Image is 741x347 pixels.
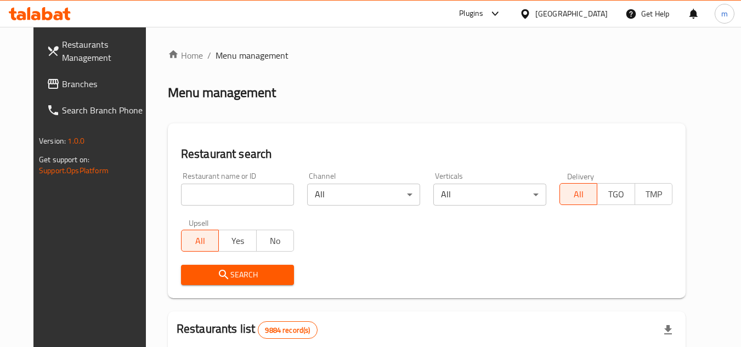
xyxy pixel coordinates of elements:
a: Support.OpsPlatform [39,163,109,178]
span: All [186,233,214,249]
a: Search Branch Phone [38,97,157,123]
div: All [307,184,420,206]
span: Restaurants Management [62,38,149,64]
button: No [256,230,294,252]
nav: breadcrumb [168,49,686,62]
span: Search Branch Phone [62,104,149,117]
span: Yes [223,233,252,249]
span: Menu management [216,49,289,62]
button: TMP [635,183,672,205]
label: Delivery [567,172,595,180]
li: / [207,49,211,62]
button: TGO [597,183,635,205]
span: TGO [602,186,630,202]
div: Export file [655,317,681,343]
h2: Menu management [168,84,276,101]
input: Search for restaurant name or ID.. [181,184,294,206]
div: Plugins [459,7,483,20]
span: TMP [640,186,668,202]
a: Restaurants Management [38,31,157,71]
span: 1.0.0 [67,134,84,148]
button: Search [181,265,294,285]
div: All [433,184,546,206]
div: [GEOGRAPHIC_DATA] [535,8,608,20]
div: Total records count [258,321,317,339]
button: All [181,230,219,252]
span: m [721,8,728,20]
span: 9884 record(s) [258,325,316,335]
button: All [559,183,597,205]
a: Home [168,49,203,62]
span: Search [190,268,285,282]
button: Yes [218,230,256,252]
span: No [261,233,290,249]
span: Branches [62,77,149,90]
h2: Restaurant search [181,146,672,162]
span: Get support on: [39,152,89,167]
span: Version: [39,134,66,148]
a: Branches [38,71,157,97]
span: All [564,186,593,202]
label: Upsell [189,219,209,226]
h2: Restaurants list [177,321,318,339]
